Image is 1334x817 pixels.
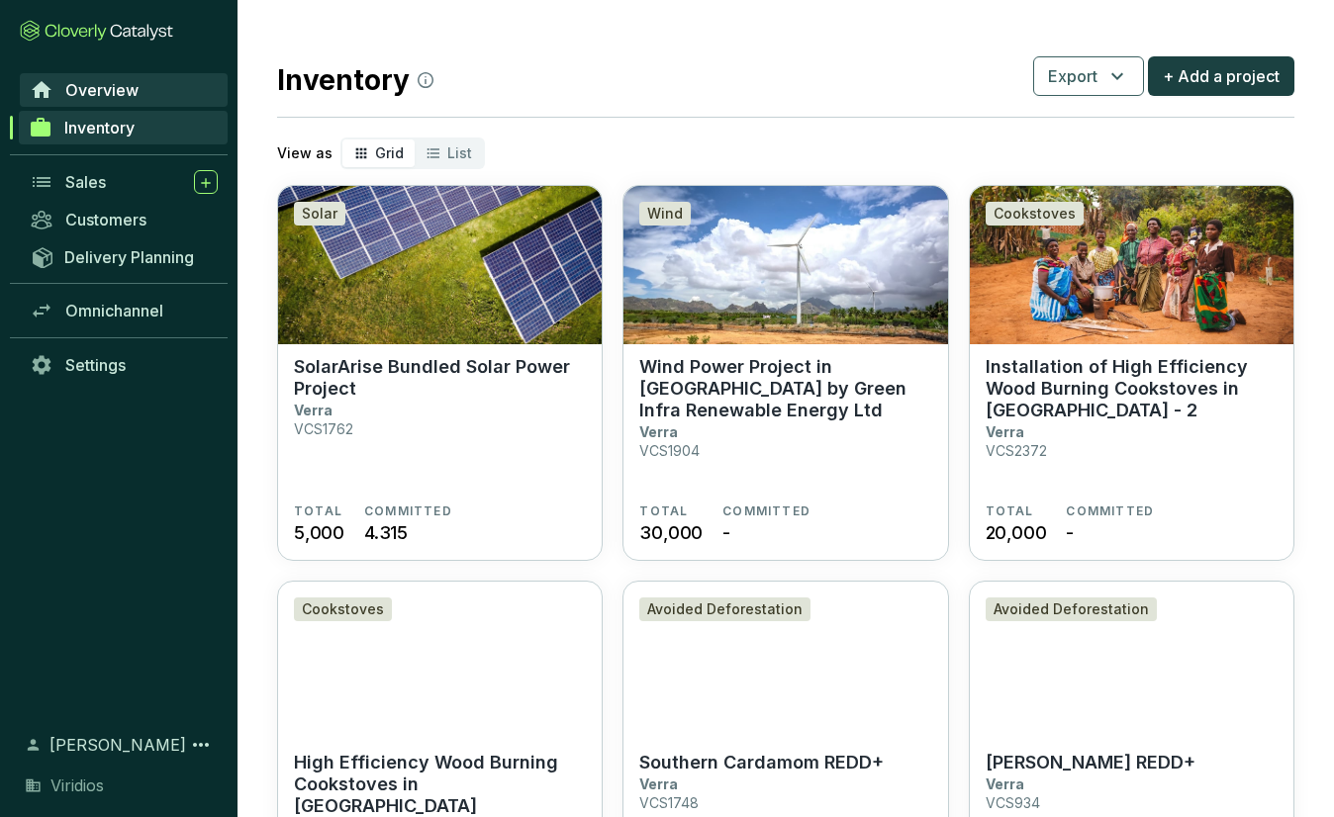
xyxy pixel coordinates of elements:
p: Verra [639,423,678,440]
div: Cookstoves [294,597,392,621]
span: COMMITTED [1066,503,1154,519]
a: Inventory [19,111,228,144]
span: - [1066,519,1074,546]
span: Inventory [64,118,135,137]
p: Wind Power Project in [GEOGRAPHIC_DATA] by Green Infra Renewable Energy Ltd [639,356,931,421]
span: TOTAL [986,503,1034,519]
div: Cookstoves [986,202,1084,226]
img: Southern Cardamom REDD+ [623,582,947,740]
img: Wind Power Project in Tamil Nadu by Green Infra Renewable Energy Ltd [623,186,947,344]
img: Mai Ndombe REDD+ [970,582,1293,740]
p: VCS1748 [639,794,699,811]
p: [PERSON_NAME] REDD+ [986,752,1195,773]
h2: Inventory [277,59,433,101]
div: Solar [294,202,345,226]
p: VCS934 [986,794,1040,811]
p: High Efficiency Wood Burning Cookstoves in [GEOGRAPHIC_DATA] [294,752,586,817]
span: Grid [375,144,404,161]
a: Delivery Planning [20,240,228,273]
p: Installation of High Efficiency Wood Burning Cookstoves in [GEOGRAPHIC_DATA] - 2 [986,356,1278,421]
a: Customers [20,203,228,236]
span: - [722,519,730,546]
div: Avoided Deforestation [986,597,1157,621]
a: Wind Power Project in Tamil Nadu by Green Infra Renewable Energy LtdWindWind Power Project in [GE... [622,185,948,561]
span: Viridios [50,773,104,797]
span: TOTAL [639,503,688,519]
div: segmented control [340,137,485,169]
span: 20,000 [986,519,1047,546]
img: SolarArise Bundled Solar Power Project [278,186,602,344]
span: Delivery Planning [64,247,194,267]
p: Verra [986,423,1024,440]
p: View as [277,143,333,163]
p: VCS1904 [639,442,700,459]
a: Overview [20,73,228,107]
p: Verra [294,402,333,418]
img: Installation of High Efficiency Wood Burning Cookstoves in Malawi - 2 [970,186,1293,344]
a: Settings [20,348,228,382]
span: 5,000 [294,519,344,546]
button: + Add a project [1148,56,1294,96]
span: Omnichannel [65,301,163,320]
p: Southern Cardamom REDD+ [639,752,884,773]
div: Wind [639,202,691,226]
span: 30,000 [639,519,703,546]
span: List [447,144,472,161]
span: COMMITTED [722,503,810,519]
span: Export [1048,64,1097,88]
span: Sales [65,172,106,192]
span: [PERSON_NAME] [49,733,186,757]
span: Settings [65,355,126,375]
a: Omnichannel [20,294,228,327]
img: High Efficiency Wood Burning Cookstoves in Zimbabwe [278,582,602,740]
span: Customers [65,210,146,229]
p: VCS1762 [294,420,353,437]
span: 4.315 [364,519,408,546]
p: Verra [986,775,1024,792]
p: VCS2372 [986,442,1047,459]
span: TOTAL [294,503,342,519]
button: Export [1033,56,1144,96]
a: Sales [20,165,228,199]
span: Overview [65,80,139,100]
div: Avoided Deforestation [639,597,810,621]
p: Verra [639,775,678,792]
span: COMMITTED [364,503,452,519]
a: SolarArise Bundled Solar Power ProjectSolarSolarArise Bundled Solar Power ProjectVerraVCS1762TOTA... [277,185,603,561]
span: + Add a project [1163,64,1280,88]
p: SolarArise Bundled Solar Power Project [294,356,586,400]
a: Installation of High Efficiency Wood Burning Cookstoves in Malawi - 2CookstovesInstallation of Hi... [969,185,1294,561]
